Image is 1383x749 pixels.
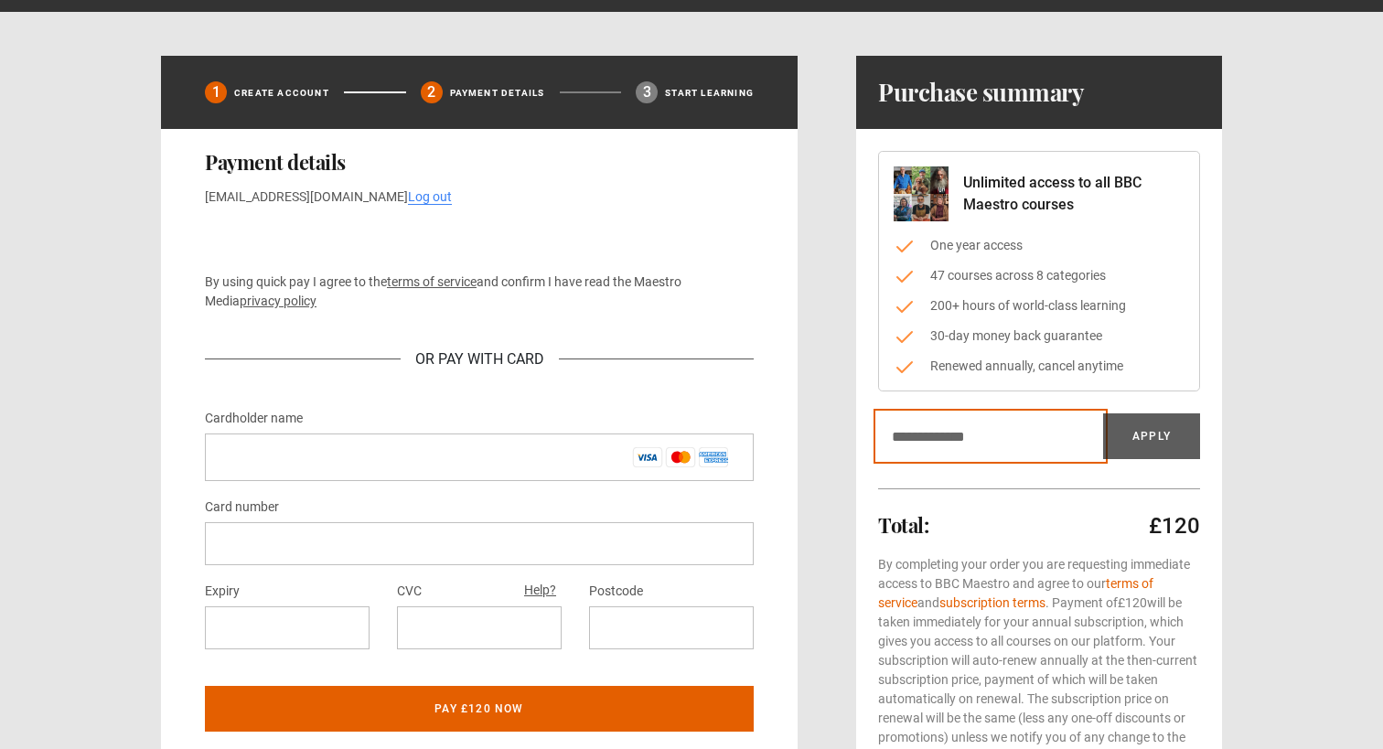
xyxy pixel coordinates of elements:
li: Renewed annually, cancel anytime [894,357,1185,376]
a: terms of service [387,274,477,289]
button: Pay £120 now [205,686,754,732]
label: Postcode [589,581,643,603]
span: £120 [1118,595,1147,610]
label: CVC [397,581,422,603]
li: One year access [894,236,1185,255]
p: Payment details [450,86,545,100]
p: Create Account [234,86,329,100]
h2: Total: [878,514,928,536]
iframe: Secure expiration date input frame [220,619,355,637]
button: Apply [1103,413,1200,459]
iframe: Secure payment button frame [205,221,754,258]
label: Cardholder name [205,408,303,430]
li: 47 courses across 8 categories [894,266,1185,285]
li: 200+ hours of world-class learning [894,296,1185,316]
p: £120 [1149,511,1200,540]
iframe: Secure CVC input frame [412,619,547,637]
div: 1 [205,81,227,103]
div: 3 [636,81,658,103]
div: Or Pay With Card [401,348,559,370]
iframe: Secure postal code input frame [604,619,739,637]
p: By using quick pay I agree to the and confirm I have read the Maestro Media [205,273,754,311]
label: Expiry [205,581,240,603]
a: Log out [408,189,452,205]
button: Help? [519,579,562,603]
p: Unlimited access to all BBC Maestro courses [963,172,1185,216]
li: 30-day money back guarantee [894,326,1185,346]
h2: Payment details [205,151,754,173]
iframe: Secure card number input frame [220,535,739,552]
div: 2 [421,81,443,103]
p: [EMAIL_ADDRESS][DOMAIN_NAME] [205,187,754,207]
label: Card number [205,497,279,519]
p: Start learning [665,86,754,100]
h1: Purchase summary [878,78,1084,107]
a: subscription terms [939,595,1045,610]
a: privacy policy [240,294,316,308]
